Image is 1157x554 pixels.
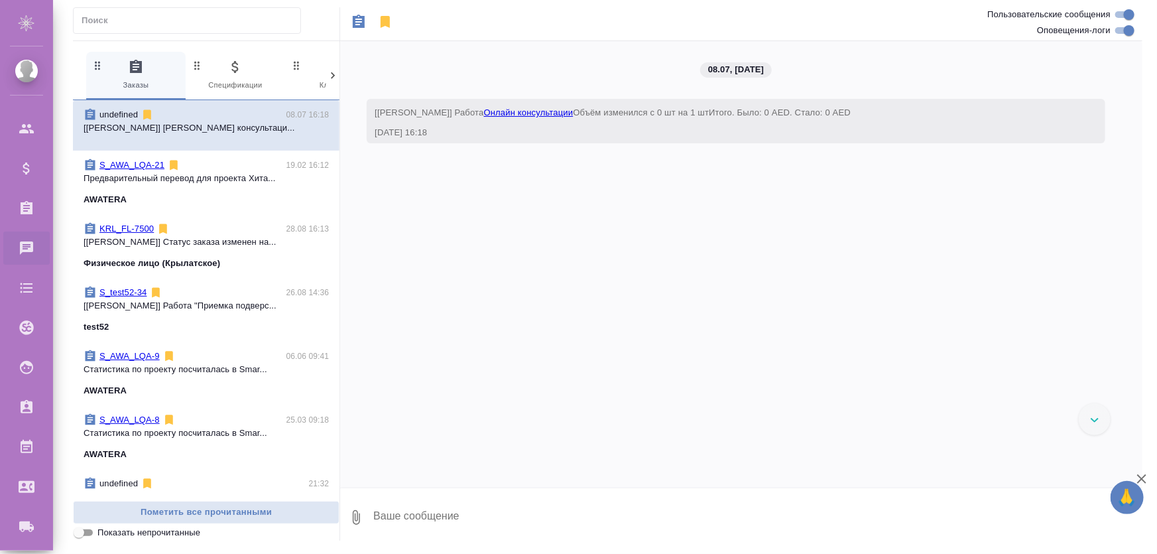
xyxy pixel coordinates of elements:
p: Cтатистика по проекту посчиталась в Smar... [84,427,329,440]
p: test52 [84,320,109,334]
a: undefined [99,109,138,119]
p: Cтатистика по проекту посчиталась в Smar... [84,363,329,376]
a: KRL_FL-7500 [99,224,154,234]
p: AWATERA [84,384,127,397]
svg: Отписаться [167,159,180,172]
p: 19.02 16:12 [286,159,330,172]
div: S_AWA_LQA-825.03 09:18Cтатистика по проекту посчиталась в Smar...AWATERA [73,405,339,469]
div: S_test52-3426.08 14:36[[PERSON_NAME]] Работа "Приемка подверс...test52 [73,278,339,342]
svg: Отписаться [149,286,162,299]
p: 25.03 09:18 [286,413,330,427]
a: S_AWA_LQA-9 [99,351,160,361]
p: Предварительный перевод для проекта Хита... [84,172,329,185]
p: [[PERSON_NAME]] Статус заказа изменен на... [84,236,329,249]
svg: Отписаться [141,477,154,490]
p: 26.08 14:36 [286,286,330,299]
svg: Зажми и перетащи, чтобы поменять порядок вкладок [91,59,104,72]
a: S_AWA_LQA-8 [99,415,160,425]
a: undefined [99,478,138,488]
p: AWATERA [84,448,127,461]
svg: Зажми и перетащи, чтобы поменять порядок вкладок [290,59,303,72]
p: 08.07 16:18 [286,108,330,121]
span: Клиенты [290,59,379,92]
span: 🙏 [1116,484,1138,512]
span: Оповещения-логи [1037,24,1111,37]
div: undefined08.07 16:18[[PERSON_NAME]] [PERSON_NAME] консультаци... [73,100,339,151]
svg: Отписаться [162,413,176,427]
span: Спецификации [191,59,280,92]
p: Физическое лицо (Крылатское) [84,257,220,270]
svg: Отписаться [156,222,170,236]
span: Итого. Было: 0 AED. Стало: 0 AED [709,107,851,117]
p: [[PERSON_NAME]] [PERSON_NAME] консультаци... [84,121,329,135]
div: S_AWA_LQA-2119.02 16:12Предварительный перевод для проекта Хита...AWATERA [73,151,339,214]
div: [DATE] 16:18 [375,126,1059,139]
a: Онлайн консультации [484,107,574,117]
div: undefined21:32 [73,469,339,506]
span: Заказы [91,59,180,92]
span: Показать непрочитанные [97,526,200,539]
svg: Зажми и перетащи, чтобы поменять порядок вкладок [191,59,204,72]
svg: Отписаться [162,350,176,363]
span: Пометить все прочитанными [80,505,332,520]
p: [[PERSON_NAME]] Работа "Приемка подверс... [84,299,329,312]
input: Поиск [82,11,300,30]
p: 28.08 16:13 [286,222,330,236]
div: KRL_FL-750028.08 16:13[[PERSON_NAME]] Статус заказа изменен на...Физическое лицо (Крылатское) [73,214,339,278]
p: AWATERA [84,193,127,206]
a: S_test52-34 [99,287,147,297]
span: Пользовательские сообщения [987,8,1111,21]
p: 06.06 09:41 [286,350,330,363]
div: S_AWA_LQA-906.06 09:41Cтатистика по проекту посчиталась в Smar...AWATERA [73,342,339,405]
button: Пометить все прочитанными [73,501,339,524]
a: S_AWA_LQA-21 [99,160,164,170]
p: 08.07, [DATE] [708,63,764,76]
svg: Отписаться [141,108,154,121]
button: 🙏 [1111,481,1144,514]
p: 21:32 [309,477,330,490]
span: [[PERSON_NAME]] Работа Объём изменился с 0 шт на 1 шт [375,107,851,117]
